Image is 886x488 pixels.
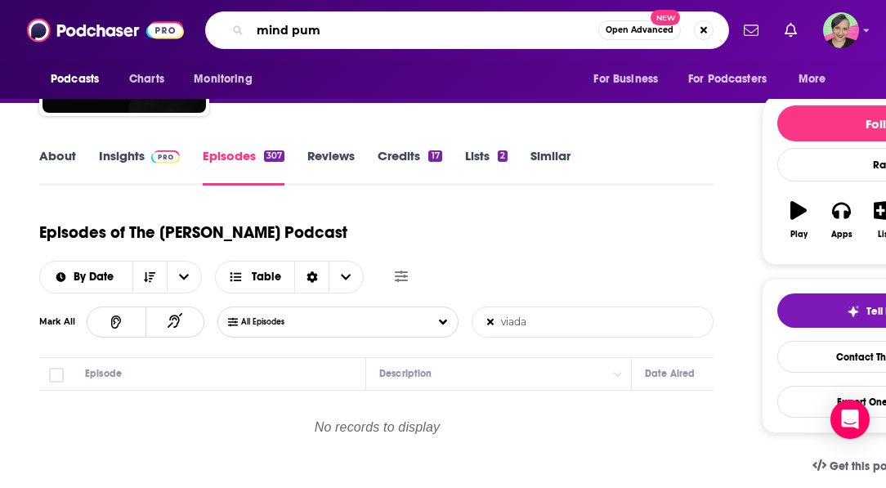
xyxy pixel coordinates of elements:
[241,317,317,327] span: All Episodes
[831,230,852,240] div: Apps
[217,307,458,338] button: Choose List Listened
[645,364,695,383] div: Date Aired
[39,64,120,95] button: open menu
[40,392,714,472] p: No records to display
[678,64,790,95] button: open menu
[182,64,273,95] button: open menu
[27,15,184,46] img: Podchaser - Follow, Share and Rate Podcasts
[608,365,628,384] button: Column Actions
[651,10,680,25] span: New
[790,230,808,240] div: Play
[823,12,859,48] span: Logged in as LizDVictoryBelt
[39,222,347,243] h1: Episodes of The [PERSON_NAME] Podcast
[582,64,678,95] button: open menu
[378,148,441,186] a: Credits17
[215,261,365,293] button: Choose View
[39,261,202,293] h2: Choose List sort
[167,262,201,293] button: open menu
[823,12,859,48] img: User Profile
[99,148,180,186] a: InsightsPodchaser Pro
[85,364,122,383] div: Episode
[787,64,847,95] button: open menu
[294,262,329,293] div: Sort Direction
[593,68,658,91] span: For Business
[307,148,355,186] a: Reviews
[465,148,508,186] a: Lists2
[530,148,571,186] a: Similar
[119,64,174,95] a: Charts
[74,271,119,283] span: By Date
[252,271,281,283] span: Table
[428,150,441,162] div: 17
[799,68,826,91] span: More
[264,150,284,162] div: 307
[205,11,729,49] div: Search podcasts, credits, & more...
[598,20,681,40] button: Open AdvancedNew
[737,16,765,44] a: Show notifications dropdown
[606,26,673,34] span: Open Advanced
[820,190,862,249] button: Apps
[688,68,767,91] span: For Podcasters
[777,190,820,249] button: Play
[40,271,132,283] button: open menu
[39,318,87,326] div: Mark All
[498,150,508,162] div: 2
[151,150,180,163] img: Podchaser Pro
[379,364,432,383] div: Description
[847,305,860,318] img: tell me why sparkle
[129,68,164,91] span: Charts
[132,262,167,293] button: Sort Direction
[194,68,252,91] span: Monitoring
[830,400,870,439] div: Open Intercom Messenger
[823,12,859,48] button: Show profile menu
[203,148,284,186] a: Episodes307
[250,17,598,43] input: Search podcasts, credits, & more...
[778,16,803,44] a: Show notifications dropdown
[39,148,76,186] a: About
[51,68,99,91] span: Podcasts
